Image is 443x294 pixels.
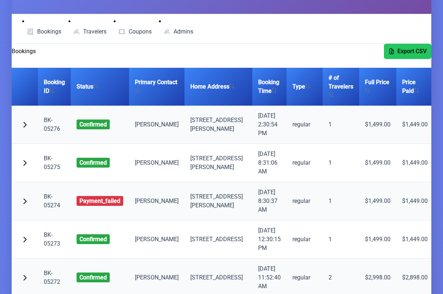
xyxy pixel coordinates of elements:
span: Travelers [83,29,106,35]
th: Home Address [184,68,252,106]
td: regular [287,220,323,259]
li: Coupons [114,17,156,38]
a: BK-05274 [44,193,60,209]
span: payment_failed [77,196,123,206]
td: [DATE] 2:30:54 PM [252,106,287,144]
td: 1 [323,182,359,220]
td: [STREET_ADDRESS] [PERSON_NAME] [184,144,252,182]
a: Bookings [22,26,66,38]
li: Bookings [22,17,66,38]
td: $1,449.00 [396,106,434,144]
td: regular [287,144,323,182]
th: Booking ID [38,68,71,106]
span: confirmed [77,158,110,168]
a: BK-05276 [44,117,60,132]
td: [STREET_ADDRESS] [PERSON_NAME] [184,106,252,144]
th: # of Travelers [323,68,359,106]
td: [PERSON_NAME] [129,106,184,144]
td: $1,449.00 [396,182,434,220]
span: confirmed [77,234,110,244]
a: BK-05273 [44,231,60,247]
a: BK-05275 [44,155,60,170]
td: [DATE] 8:31:06 AM [252,144,287,182]
a: Admins [159,26,198,38]
td: $1,499.00 [359,182,396,220]
td: $1,499.00 [359,144,396,182]
span: confirmed [77,119,110,129]
span: Coupons [129,29,152,35]
li: Travelers [69,17,111,38]
button: Export CSV [384,44,431,59]
span: Export CSV [397,47,427,56]
li: Admins [159,17,198,38]
td: [STREET_ADDRESS] [184,220,252,259]
span: confirmed [77,273,110,282]
td: [DATE] 12:30:15 PM [252,220,287,259]
th: Status [71,68,129,106]
td: $1,499.00 [359,220,396,259]
span: Bookings [37,29,61,35]
th: Booking Time [252,68,287,106]
td: $1,499.00 [359,106,396,144]
td: [STREET_ADDRESS] [PERSON_NAME] [184,182,252,220]
td: 1 [323,106,359,144]
a: Travelers [69,26,111,38]
span: Admins [174,29,193,35]
th: Primary Contact [129,68,184,106]
td: 1 [323,144,359,182]
td: $1,449.00 [396,220,434,259]
a: Coupons [114,26,156,38]
th: Full Price [359,68,396,106]
td: [PERSON_NAME] [129,220,184,259]
td: [PERSON_NAME] [129,144,184,182]
h2: Bookings [12,47,36,56]
td: regular [287,182,323,220]
td: $1,449.00 [396,144,434,182]
td: regular [287,106,323,144]
td: [DATE] 8:30:37 AM [252,182,287,220]
td: [PERSON_NAME] [129,182,184,220]
td: 1 [323,220,359,259]
th: Type [287,68,323,106]
th: Price Paid [396,68,434,106]
a: BK-05272 [44,270,60,285]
